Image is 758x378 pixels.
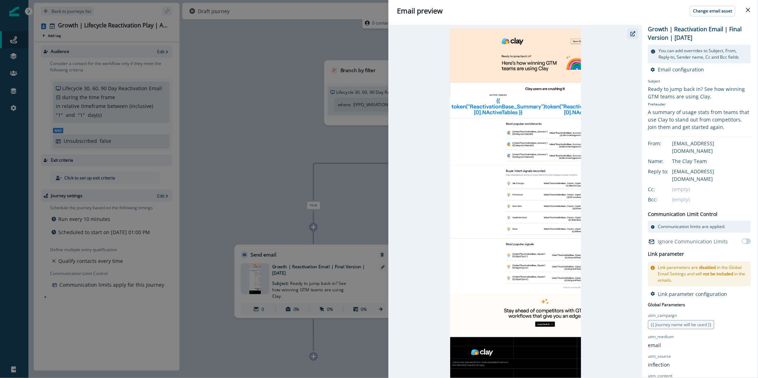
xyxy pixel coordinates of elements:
[703,271,733,277] span: not be included
[648,353,671,360] p: utm_source
[648,210,717,218] p: Communication Limit Control
[648,341,661,349] p: email
[648,140,683,147] div: From:
[693,9,732,13] p: Change email asset
[699,264,716,270] span: disabled
[672,168,751,183] div: [EMAIL_ADDRESS][DOMAIN_NAME]
[742,4,754,16] button: Close
[672,140,751,155] div: [EMAIL_ADDRESS][DOMAIN_NAME]
[648,108,751,131] div: A summary of usage stats from teams that use Clay to stand out from competitors. Join them and ge...
[648,312,677,319] p: utm_campaign
[651,322,711,328] span: {{ Journey name will be used }}
[648,300,685,308] p: Global Parameters
[658,223,725,230] p: Communication limits are applied.
[651,291,727,297] button: Link parameter configuration
[648,185,683,193] div: Cc:
[648,100,751,108] p: Preheader
[658,66,704,73] p: Email configuration
[658,238,728,245] p: Ignore Communication Limits
[658,48,748,60] p: You can add overrides to Subject, From, Reply-to, Sender name, Cc and Bcc fields
[651,66,704,73] button: Email configuration
[658,291,727,297] p: Link parameter configuration
[397,6,749,16] div: Email preview
[658,264,748,283] p: Link parameters are in the Global Email Settings and will in the emails.
[450,25,581,378] img: email asset unavailable
[648,361,670,368] p: inflection
[648,196,683,203] div: Bcc:
[672,185,751,193] div: (empty)
[672,157,751,165] div: The Clay Team
[648,250,684,259] h2: Link parameter
[648,157,683,165] div: Name:
[648,334,674,340] p: utm_medium
[690,6,735,16] button: Change email asset
[672,196,751,203] div: (empty)
[648,168,683,175] div: Reply to:
[648,25,751,42] p: Growth | Reactivation Email | Final Version | [DATE]
[648,79,751,85] p: Subject
[648,85,751,100] div: Ready to jump back in? See how winning GTM teams are using Clay.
